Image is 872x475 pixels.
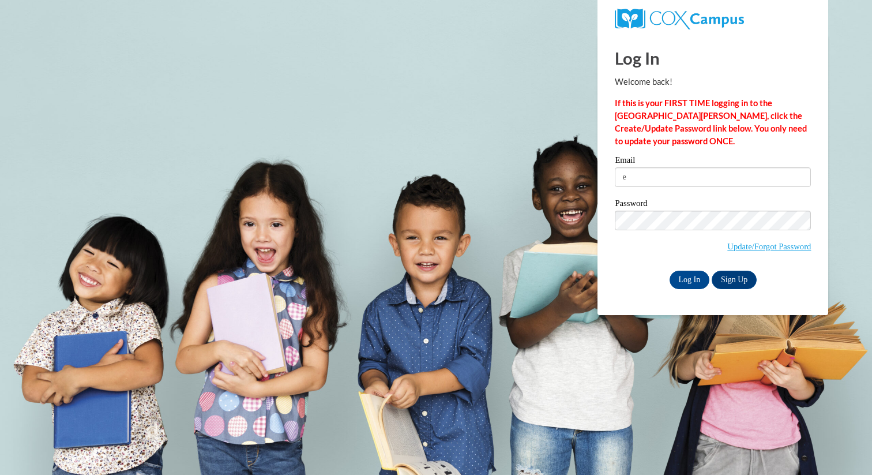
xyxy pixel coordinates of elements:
a: Update/Forgot Password [727,242,811,251]
strong: If this is your FIRST TIME logging in to the [GEOGRAPHIC_DATA][PERSON_NAME], click the Create/Upd... [615,98,807,146]
label: Email [615,156,811,167]
input: Log In [670,271,710,289]
label: Password [615,199,811,211]
p: Welcome back! [615,76,811,88]
a: COX Campus [615,13,743,23]
a: Sign Up [712,271,757,289]
img: COX Campus [615,9,743,29]
h1: Log In [615,46,811,70]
